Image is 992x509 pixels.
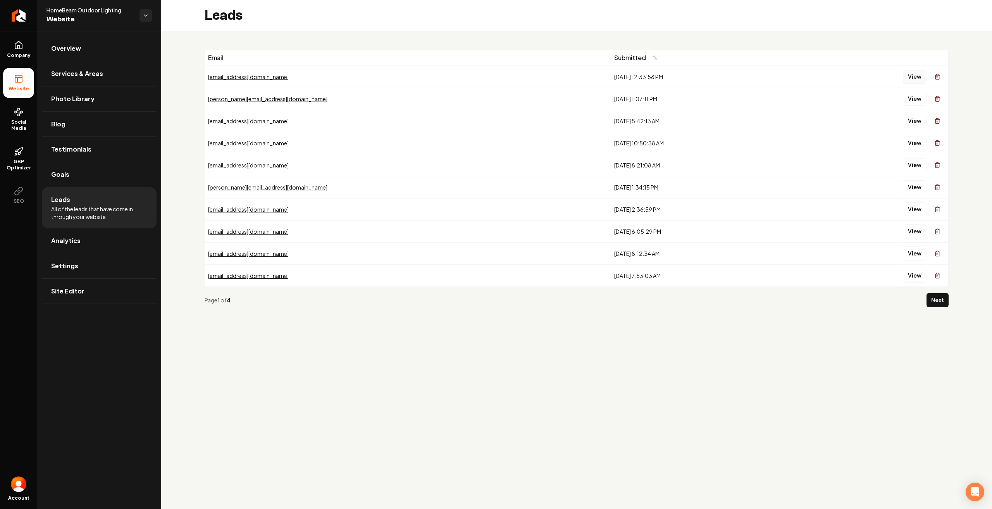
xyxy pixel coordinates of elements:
[220,297,227,304] span: of
[51,119,65,129] span: Blog
[51,261,78,271] span: Settings
[903,247,927,261] button: View
[903,158,927,172] button: View
[51,205,147,221] span: All of the leads that have come in through your website.
[208,139,608,147] div: [EMAIL_ADDRESS][DOMAIN_NAME]
[10,198,27,204] span: SEO
[614,139,789,147] div: [DATE] 10:50:38 AM
[903,202,927,216] button: View
[208,228,608,235] div: [EMAIL_ADDRESS][DOMAIN_NAME]
[614,250,789,257] div: [DATE] 8:12:34 AM
[51,44,81,53] span: Overview
[205,8,243,23] h2: Leads
[614,272,789,280] div: [DATE] 7:53:03 AM
[903,70,927,84] button: View
[51,94,95,104] span: Photo Library
[3,35,34,65] a: Company
[208,205,608,213] div: [EMAIL_ADDRESS][DOMAIN_NAME]
[614,117,789,125] div: [DATE] 5:42:13 AM
[46,6,133,14] span: HomeBeam Outdoor Lighting
[51,69,103,78] span: Services & Areas
[51,195,70,204] span: Leads
[614,183,789,191] div: [DATE] 1:34:15 PM
[3,159,34,171] span: GBP Optimizer
[208,250,608,257] div: [EMAIL_ADDRESS][DOMAIN_NAME]
[3,101,34,138] a: Social Media
[42,279,157,304] a: Site Editor
[903,269,927,283] button: View
[217,297,220,304] strong: 1
[614,51,663,65] button: Submitted
[51,286,84,296] span: Site Editor
[208,95,608,103] div: [PERSON_NAME][EMAIL_ADDRESS][DOMAIN_NAME]
[3,141,34,177] a: GBP Optimizer
[46,14,133,25] span: Website
[12,9,26,22] img: Rebolt Logo
[8,495,29,501] span: Account
[903,136,927,150] button: View
[208,272,608,280] div: [EMAIL_ADDRESS][DOMAIN_NAME]
[42,162,157,187] a: Goals
[208,183,608,191] div: [PERSON_NAME][EMAIL_ADDRESS][DOMAIN_NAME]
[208,161,608,169] div: [EMAIL_ADDRESS][DOMAIN_NAME]
[5,86,32,92] span: Website
[927,293,949,307] button: Next
[51,145,91,154] span: Testimonials
[903,224,927,238] button: View
[903,180,927,194] button: View
[42,86,157,111] a: Photo Library
[3,119,34,131] span: Social Media
[11,476,26,492] button: Open user button
[205,297,217,304] span: Page
[42,36,157,61] a: Overview
[42,61,157,86] a: Services & Areas
[208,117,608,125] div: [EMAIL_ADDRESS][DOMAIN_NAME]
[227,297,231,304] strong: 4
[3,180,34,211] button: SEO
[51,236,81,245] span: Analytics
[614,95,789,103] div: [DATE] 1:07:11 PM
[966,483,984,501] div: Open Intercom Messenger
[903,114,927,128] button: View
[51,170,69,179] span: Goals
[614,161,789,169] div: [DATE] 8:21:08 AM
[208,73,608,81] div: [EMAIL_ADDRESS][DOMAIN_NAME]
[42,137,157,162] a: Testimonials
[903,92,927,106] button: View
[42,112,157,136] a: Blog
[4,52,34,59] span: Company
[42,228,157,253] a: Analytics
[614,73,789,81] div: [DATE] 12:33:58 PM
[42,254,157,278] a: Settings
[11,476,26,492] img: 's logo
[614,205,789,213] div: [DATE] 2:36:59 PM
[614,228,789,235] div: [DATE] 6:05:29 PM
[614,53,646,62] span: Submitted
[208,53,608,62] div: Email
